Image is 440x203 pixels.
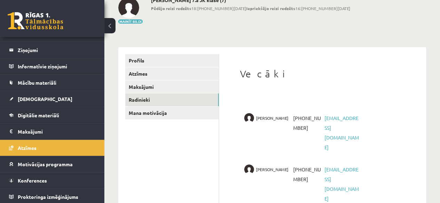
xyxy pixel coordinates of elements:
[9,156,96,172] a: Motivācijas programma
[244,164,254,174] img: Eva Kozlinska
[18,112,59,118] span: Digitālie materiāli
[9,42,96,58] a: Ziņojumi
[18,96,72,102] span: [DEMOGRAPHIC_DATA]
[291,113,322,133] span: [PHONE_NUMBER]
[18,194,78,200] span: Proktoringa izmēģinājums
[256,164,288,174] span: [PERSON_NAME]
[9,107,96,123] a: Digitālie materiāli
[118,19,143,24] button: Mainīt bildi
[18,58,96,74] legend: Informatīvie ziņojumi
[9,124,96,139] a: Maksājumi
[240,68,405,80] h1: Vecāki
[18,145,37,151] span: Atzīmes
[125,93,219,106] a: Radinieki
[151,5,350,11] span: 18:[PHONE_NUMBER][DATE] 16:[PHONE_NUMBER][DATE]
[9,140,96,156] a: Atzīmes
[324,166,359,202] a: [EMAIL_ADDRESS][DOMAIN_NAME]
[244,113,254,123] img: Romāns Kozlinskis
[18,177,47,184] span: Konferences
[324,115,359,150] a: [EMAIL_ADDRESS][DOMAIN_NAME]
[18,124,96,139] legend: Maksājumi
[291,164,322,184] span: [PHONE_NUMBER]
[125,107,219,119] a: Mana motivācija
[256,113,288,123] span: [PERSON_NAME]
[18,161,73,167] span: Motivācijas programma
[9,75,96,91] a: Mācību materiāli
[9,91,96,107] a: [DEMOGRAPHIC_DATA]
[125,67,219,80] a: Atzīmes
[18,79,56,86] span: Mācību materiāli
[151,6,191,11] b: Pēdējo reizi redzēts
[125,54,219,67] a: Profils
[18,42,96,58] legend: Ziņojumi
[9,172,96,188] a: Konferences
[9,58,96,74] a: Informatīvie ziņojumi
[246,6,295,11] b: Iepriekšējo reizi redzēts
[8,12,63,29] a: Rīgas 1. Tālmācības vidusskola
[125,81,219,93] a: Maksājumi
